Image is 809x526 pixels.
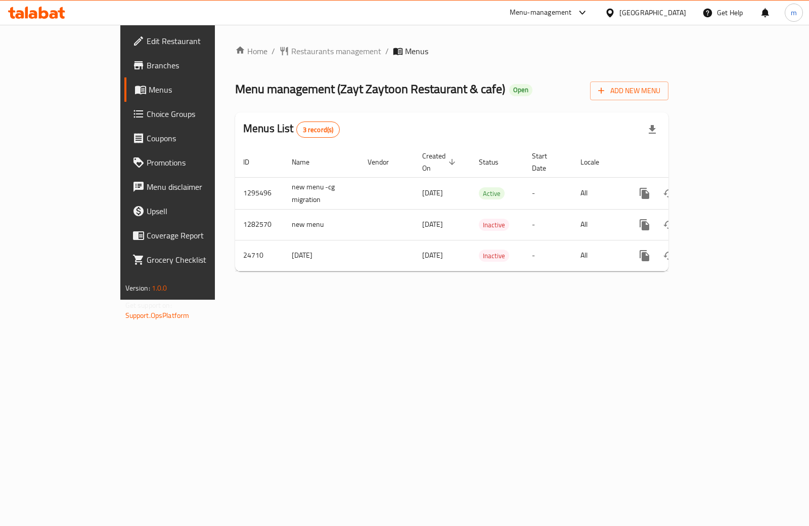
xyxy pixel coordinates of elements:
[297,125,340,135] span: 3 record(s)
[405,45,428,57] span: Menus
[235,77,505,100] span: Menu management ( Zayt Zaytoon Restaurant & cafe )
[125,299,172,312] span: Get support on:
[422,218,443,231] span: [DATE]
[147,254,247,266] span: Grocery Checklist
[509,86,532,94] span: Open
[524,209,572,240] td: -
[368,156,402,168] span: Vendor
[657,181,681,206] button: Change Status
[149,84,247,96] span: Menus
[291,45,381,57] span: Restaurants management
[235,45,668,57] nav: breadcrumb
[243,121,340,138] h2: Menus List
[147,156,247,169] span: Promotions
[598,85,660,97] span: Add New Menu
[624,147,738,178] th: Actions
[422,249,443,262] span: [DATE]
[633,244,657,268] button: more
[124,150,255,175] a: Promotions
[572,240,624,271] td: All
[272,45,275,57] li: /
[124,29,255,53] a: Edit Restaurant
[422,150,459,174] span: Created On
[572,209,624,240] td: All
[633,181,657,206] button: more
[124,102,255,126] a: Choice Groups
[524,240,572,271] td: -
[619,7,686,18] div: [GEOGRAPHIC_DATA]
[235,209,284,240] td: 1282570
[385,45,389,57] li: /
[124,77,255,102] a: Menus
[124,175,255,199] a: Menu disclaimer
[147,205,247,217] span: Upsell
[657,213,681,237] button: Change Status
[791,7,797,18] span: m
[235,177,284,209] td: 1295496
[572,177,624,209] td: All
[124,199,255,223] a: Upsell
[243,156,262,168] span: ID
[147,229,247,241] span: Coverage Report
[633,213,657,237] button: more
[509,84,532,96] div: Open
[152,281,167,295] span: 1.0.0
[284,177,359,209] td: new menu -cg migration
[524,177,572,209] td: -
[124,223,255,248] a: Coverage Report
[590,82,668,100] button: Add New Menu
[479,156,512,168] span: Status
[532,150,560,174] span: Start Date
[657,244,681,268] button: Change Status
[296,122,340,138] div: Total records count
[284,240,359,271] td: [DATE]
[124,248,255,272] a: Grocery Checklist
[125,281,150,295] span: Version:
[284,209,359,240] td: new menu
[479,219,509,231] span: Inactive
[147,132,247,144] span: Coupons
[147,35,247,47] span: Edit Restaurant
[279,45,381,57] a: Restaurants management
[235,240,284,271] td: 24710
[147,108,247,120] span: Choice Groups
[422,186,443,199] span: [DATE]
[479,250,509,262] span: Inactive
[580,156,612,168] span: Locale
[292,156,323,168] span: Name
[235,147,738,271] table: enhanced table
[479,188,505,199] span: Active
[124,126,255,150] a: Coupons
[510,7,572,19] div: Menu-management
[124,53,255,77] a: Branches
[147,181,247,193] span: Menu disclaimer
[147,59,247,71] span: Branches
[125,309,190,322] a: Support.OpsPlatform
